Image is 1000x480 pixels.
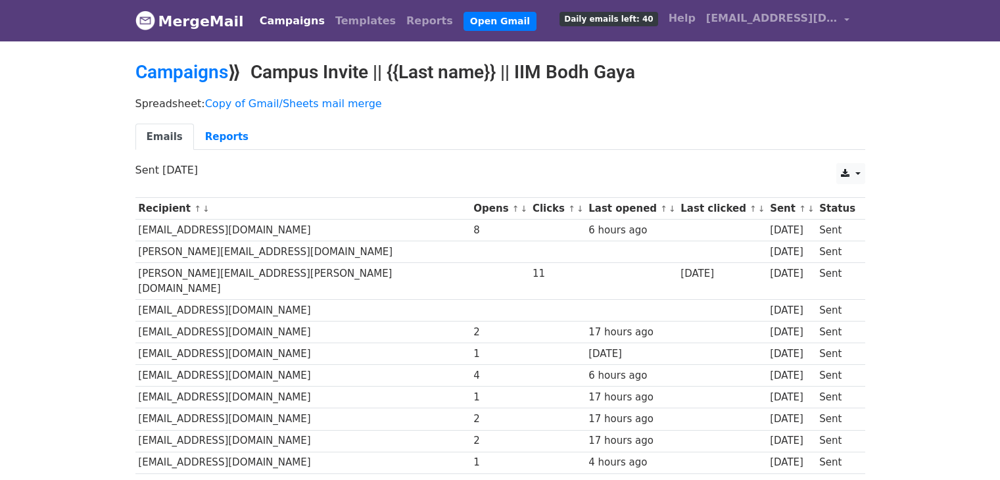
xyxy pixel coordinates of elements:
span: [EMAIL_ADDRESS][DOMAIN_NAME] [706,11,838,26]
div: 6 hours ago [588,368,674,383]
img: MergeMail logo [135,11,155,30]
th: Recipient [135,198,471,220]
div: 4 hours ago [588,455,674,470]
div: [DATE] [770,303,813,318]
th: Last opened [585,198,677,220]
div: 4 [473,368,526,383]
div: [DATE] [588,347,674,362]
div: 17 hours ago [588,433,674,448]
th: Last clicked [678,198,767,220]
div: [DATE] [770,412,813,427]
a: Help [663,5,701,32]
a: ↓ [669,204,676,214]
div: 6 hours ago [588,223,674,238]
div: 17 hours ago [588,412,674,427]
div: 2 [473,412,526,427]
div: 17 hours ago [588,390,674,405]
div: 11 [533,266,583,281]
th: Opens [471,198,530,220]
a: ↑ [799,204,806,214]
a: Open Gmail [464,12,536,31]
div: 17 hours ago [588,325,674,340]
th: Status [816,198,858,220]
td: [EMAIL_ADDRESS][DOMAIN_NAME] [135,299,471,321]
div: [DATE] [770,390,813,405]
td: Sent [816,299,858,321]
a: ↓ [521,204,528,214]
a: Reports [401,8,458,34]
td: Sent [816,365,858,387]
a: Daily emails left: 40 [554,5,663,32]
td: [PERSON_NAME][EMAIL_ADDRESS][PERSON_NAME][DOMAIN_NAME] [135,263,471,300]
td: Sent [816,220,858,241]
div: [DATE] [770,325,813,340]
div: 1 [473,347,526,362]
a: ↓ [202,204,210,214]
span: Daily emails left: 40 [560,12,657,26]
a: ↑ [660,204,667,214]
div: [DATE] [770,266,813,281]
a: Emails [135,124,194,151]
td: [EMAIL_ADDRESS][DOMAIN_NAME] [135,408,471,430]
a: ↑ [568,204,575,214]
a: ↑ [750,204,757,214]
a: ↓ [758,204,765,214]
div: 2 [473,325,526,340]
div: [DATE] [770,368,813,383]
td: [EMAIL_ADDRESS][DOMAIN_NAME] [135,322,471,343]
a: ↓ [807,204,815,214]
p: Spreadsheet: [135,97,865,110]
a: MergeMail [135,7,244,35]
td: [EMAIL_ADDRESS][DOMAIN_NAME] [135,387,471,408]
div: [DATE] [680,266,763,281]
td: Sent [816,430,858,452]
div: 1 [473,455,526,470]
div: [DATE] [770,433,813,448]
a: Reports [194,124,260,151]
td: [EMAIL_ADDRESS][DOMAIN_NAME] [135,430,471,452]
a: Campaigns [135,61,228,83]
td: [EMAIL_ADDRESS][DOMAIN_NAME] [135,452,471,473]
td: Sent [816,387,858,408]
td: [PERSON_NAME][EMAIL_ADDRESS][DOMAIN_NAME] [135,241,471,263]
div: [DATE] [770,455,813,470]
th: Sent [767,198,816,220]
a: ↑ [194,204,201,214]
a: Campaigns [254,8,330,34]
td: Sent [816,263,858,300]
a: Copy of Gmail/Sheets mail merge [205,97,382,110]
th: Clicks [529,198,585,220]
td: Sent [816,241,858,263]
td: Sent [816,343,858,365]
div: 2 [473,433,526,448]
p: Sent [DATE] [135,163,865,177]
div: [DATE] [770,347,813,362]
td: [EMAIL_ADDRESS][DOMAIN_NAME] [135,365,471,387]
div: 8 [473,223,526,238]
td: Sent [816,408,858,430]
a: [EMAIL_ADDRESS][DOMAIN_NAME] [701,5,855,36]
div: 1 [473,390,526,405]
td: [EMAIL_ADDRESS][DOMAIN_NAME] [135,343,471,365]
div: [DATE] [770,223,813,238]
td: Sent [816,322,858,343]
a: ↑ [512,204,519,214]
td: Sent [816,452,858,473]
td: [EMAIL_ADDRESS][DOMAIN_NAME] [135,220,471,241]
a: ↓ [577,204,584,214]
div: [DATE] [770,245,813,260]
a: Templates [330,8,401,34]
h2: ⟫ Campus Invite || {{Last name}} || IIM Bodh Gaya [135,61,865,84]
